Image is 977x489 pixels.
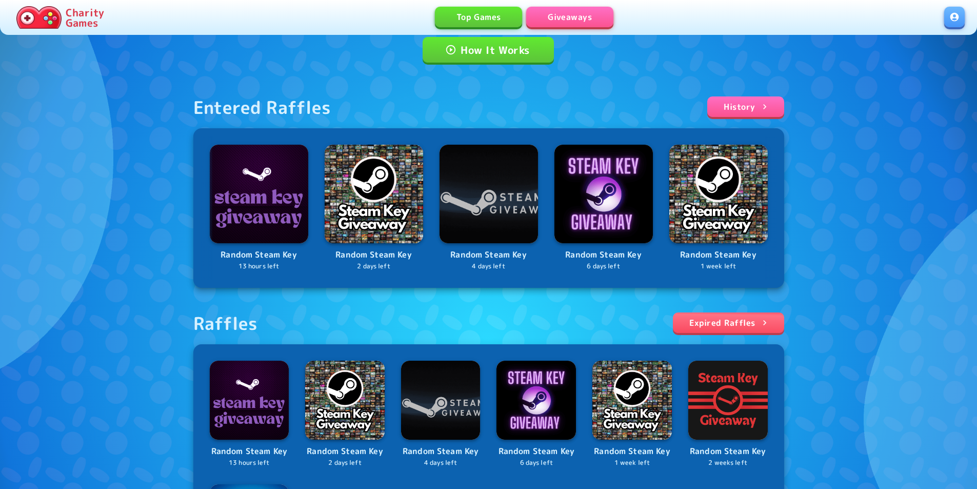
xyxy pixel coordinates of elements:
[688,361,768,440] img: Logo
[401,445,481,458] p: Random Steam Key
[688,458,768,468] p: 2 weeks left
[401,361,481,440] img: Logo
[440,145,538,243] img: Logo
[325,145,423,271] a: LogoRandom Steam Key2 days left
[688,445,768,458] p: Random Steam Key
[210,145,308,271] a: LogoRandom Steam Key13 hours left
[325,248,423,262] p: Random Steam Key
[669,145,768,271] a: LogoRandom Steam Key1 week left
[592,445,672,458] p: Random Steam Key
[592,458,672,468] p: 1 week left
[423,37,554,63] a: How It Works
[193,96,331,118] div: Entered Raffles
[526,7,613,27] a: Giveaways
[496,361,576,468] a: LogoRandom Steam Key6 days left
[440,145,538,271] a: LogoRandom Steam Key4 days left
[554,145,653,271] a: LogoRandom Steam Key6 days left
[210,458,289,468] p: 13 hours left
[669,145,768,243] img: Logo
[554,248,653,262] p: Random Steam Key
[305,361,385,440] img: Logo
[325,145,423,243] img: Logo
[193,312,258,334] div: Raffles
[210,262,308,271] p: 13 hours left
[401,361,481,468] a: LogoRandom Steam Key4 days left
[496,361,576,440] img: Logo
[669,262,768,271] p: 1 week left
[325,262,423,271] p: 2 days left
[210,361,289,440] img: Logo
[401,458,481,468] p: 4 days left
[554,145,653,243] img: Logo
[496,458,576,468] p: 6 days left
[673,312,784,333] a: Expired Raffles
[305,445,385,458] p: Random Steam Key
[210,361,289,468] a: LogoRandom Steam Key13 hours left
[210,248,308,262] p: Random Steam Key
[305,458,385,468] p: 2 days left
[305,361,385,468] a: LogoRandom Steam Key2 days left
[66,7,104,28] p: Charity Games
[12,4,108,31] a: Charity Games
[554,262,653,271] p: 6 days left
[592,361,672,440] img: Logo
[688,361,768,468] a: LogoRandom Steam Key2 weeks left
[210,145,308,243] img: Logo
[496,445,576,458] p: Random Steam Key
[592,361,672,468] a: LogoRandom Steam Key1 week left
[435,7,522,27] a: Top Games
[16,6,62,29] img: Charity.Games
[707,96,784,117] a: History
[210,445,289,458] p: Random Steam Key
[440,248,538,262] p: Random Steam Key
[440,262,538,271] p: 4 days left
[669,248,768,262] p: Random Steam Key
